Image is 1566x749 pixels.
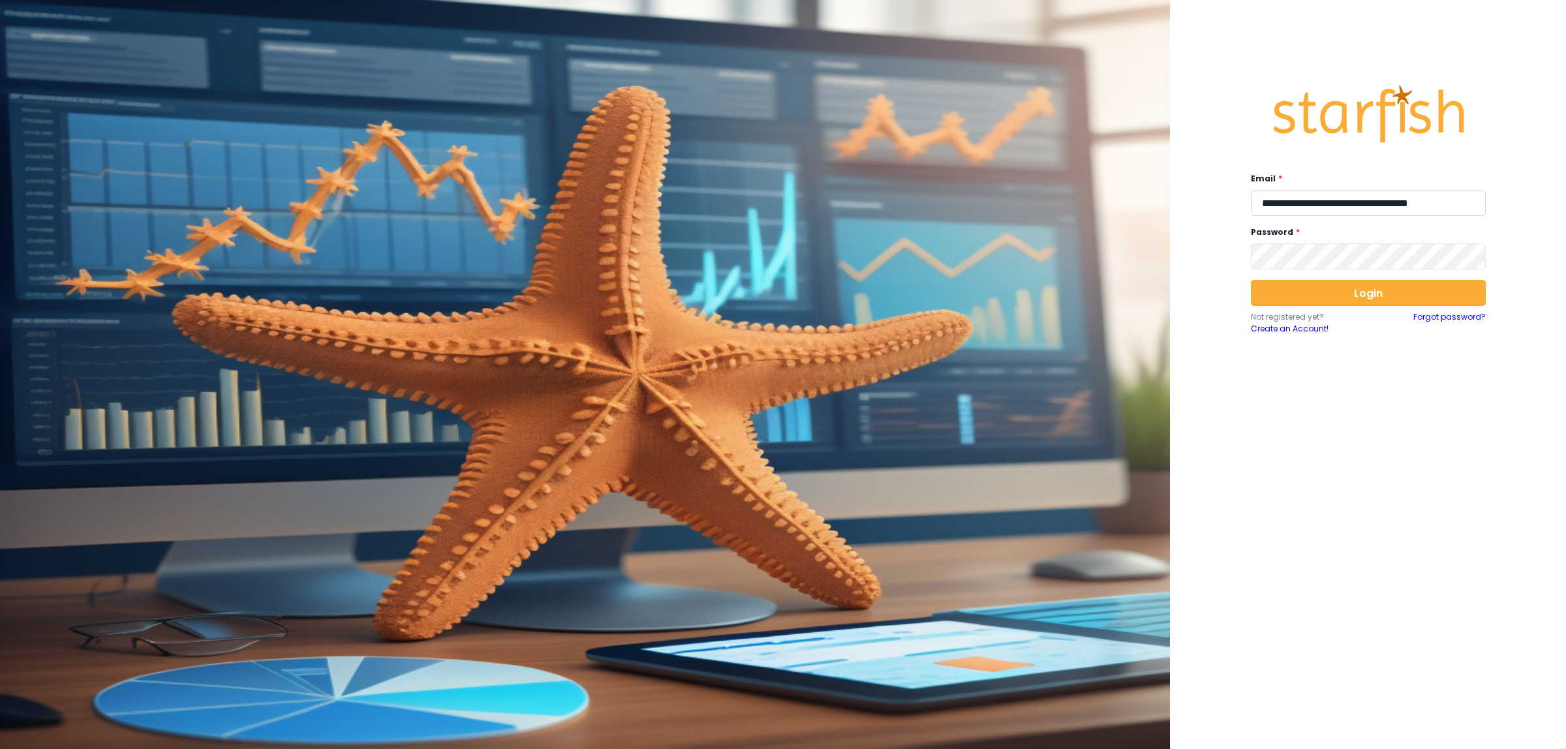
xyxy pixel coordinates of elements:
label: Email [1251,173,1478,185]
a: Forgot password? [1413,311,1486,335]
a: Create an Account! [1251,323,1368,335]
img: Logo.42cb71d561138c82c4ab.png [1270,73,1466,155]
label: Password [1251,226,1478,238]
button: Login [1251,280,1486,306]
p: Not registered yet? [1251,311,1368,323]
